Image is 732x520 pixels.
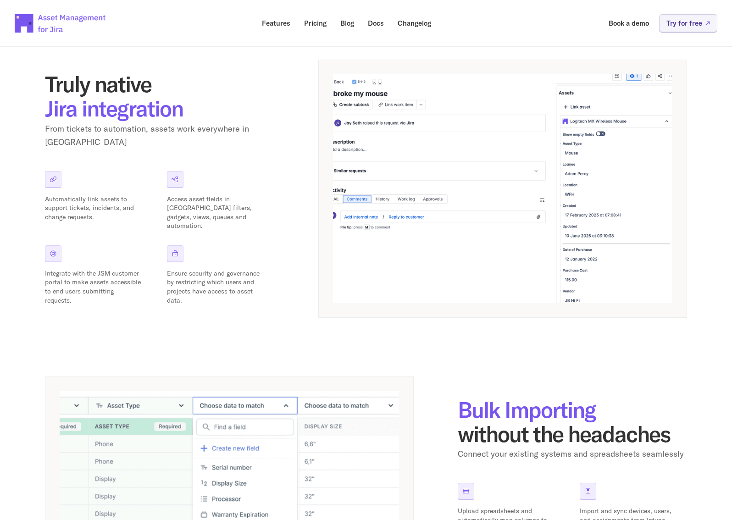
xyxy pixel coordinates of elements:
p: Features [262,20,290,27]
p: Try for free [666,20,702,27]
p: Pricing [304,20,327,27]
a: Book a demo [602,14,655,32]
p: From tickets to automation, assets work everywhere in [GEOGRAPHIC_DATA] [45,122,274,149]
img: App [333,74,672,303]
p: Changelog [398,20,431,27]
a: Changelog [391,14,438,32]
a: Features [255,14,297,32]
a: Docs [361,14,390,32]
a: Blog [334,14,360,32]
p: Ensure security and governance by restricting which users and projects have access to asset data. [167,269,263,305]
p: Docs [368,20,384,27]
p: Blog [340,20,354,27]
span: Jira integration [45,94,183,122]
span: Bulk Importing [458,396,596,423]
a: Pricing [298,14,333,32]
h2: without the headaches [458,398,687,446]
a: Try for free [659,14,717,32]
p: Book a demo [609,20,649,27]
h2: Truly native [45,72,274,121]
p: Integrate with the JSM customer portal to make assets accessible to end users submitting requests. [45,269,141,305]
p: Connect your existing systems and spreadsheets seamlessly [458,448,687,461]
p: Access asset fields in [GEOGRAPHIC_DATA] filters, gadgets, views, queues and automation. [167,195,263,231]
p: Automatically link assets to support tickets, incidents, and change requests. [45,195,141,222]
